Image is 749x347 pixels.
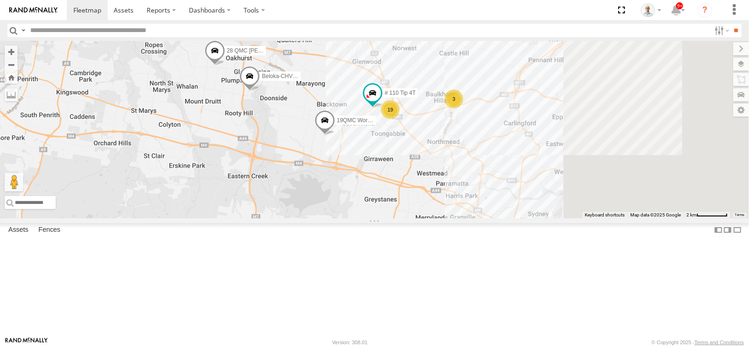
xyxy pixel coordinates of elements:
label: Search Filter Options [711,24,731,37]
span: Beloka-CHV61N [262,73,303,79]
div: 3 [445,90,463,108]
div: Version: 308.01 [332,340,368,345]
a: Terms and Conditions [695,340,744,345]
img: rand-logo.svg [9,7,58,13]
label: Search Query [19,24,27,37]
label: Map Settings [733,104,749,117]
div: © Copyright 2025 - [652,340,744,345]
button: Map Scale: 2 km per 63 pixels [684,212,730,218]
a: Visit our Website [5,338,48,347]
div: 19 [381,100,400,119]
label: Measure [5,88,18,101]
span: 19QMC Workshop [337,118,382,124]
button: Zoom out [5,58,18,71]
span: # 110 Tip 4T [385,90,416,97]
span: Map data ©2025 Google [630,212,681,217]
a: Terms (opens in new tab) [735,213,745,217]
div: Kurt Byers [638,3,665,17]
label: Dock Summary Table to the Right [723,223,732,236]
label: Assets [4,223,33,236]
label: Fences [34,223,65,236]
button: Zoom in [5,46,18,58]
label: Hide Summary Table [733,223,742,236]
button: Zoom Home [5,71,18,84]
button: Keyboard shortcuts [585,212,625,218]
span: 28 QMC [PERSON_NAME] [227,47,295,54]
button: Drag Pegman onto the map to open Street View [5,173,23,191]
label: Dock Summary Table to the Left [714,223,723,236]
span: 2 km [686,212,697,217]
i: ? [697,3,712,18]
